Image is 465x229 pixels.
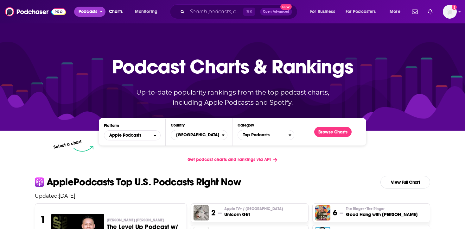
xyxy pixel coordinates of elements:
span: The Ringer [346,206,385,211]
input: Search podcasts, credits, & more... [187,7,243,17]
span: Charts [109,7,123,16]
span: [PERSON_NAME] [PERSON_NAME] [107,218,164,223]
a: View Full Chart [380,176,430,189]
span: Apple Podcasts [109,133,141,138]
p: Apple Podcasts Top U.S. Podcasts Right Now [47,177,241,187]
a: Get podcast charts and rankings via API [182,152,282,167]
span: Logged in as jdimarcello [443,5,457,19]
span: Top Podcasts [238,130,289,140]
button: open menu [306,7,343,17]
h3: 2 [211,208,215,218]
p: Apple TV+ / Seven Hills [224,206,283,211]
a: The Ringer•The RingerGood Hang with [PERSON_NAME] [346,206,418,218]
p: Podcast Charts & Rankings [112,46,354,87]
button: Open AdvancedNew [260,8,292,15]
p: Up-to-date popularity rankings from the top podcast charts, including Apple Podcasts and Spotify. [124,87,341,108]
a: Apple TV+ / [GEOGRAPHIC_DATA]Unicorn Girl [224,206,283,218]
img: Good Hang with Amy Poehler [315,205,330,220]
h3: Good Hang with [PERSON_NAME] [346,211,418,218]
span: For Podcasters [346,7,376,16]
img: apple Icon [35,177,44,187]
h3: Unicorn Girl [224,211,283,218]
button: Show profile menu [443,5,457,19]
span: ⌘ K [243,8,255,16]
span: Get podcast charts and rankings via API [188,157,271,162]
h2: Platforms [104,130,161,140]
svg: Add a profile image [452,5,457,10]
div: Search podcasts, credits, & more... [176,4,303,19]
span: Apple TV+ / [GEOGRAPHIC_DATA] [224,206,283,211]
button: Categories [238,130,294,140]
button: open menu [74,7,105,17]
img: Unicorn Girl [194,205,209,220]
span: More [390,7,400,16]
img: User Profile [443,5,457,19]
span: For Business [310,7,335,16]
span: • The Ringer [364,207,385,211]
span: Open Advanced [263,10,289,13]
h3: 1 [40,214,46,225]
button: open menu [104,130,161,140]
p: The Ringer • The Ringer [346,206,418,211]
a: Charts [105,7,126,17]
button: open menu [131,7,166,17]
button: open menu [341,7,385,17]
p: Paul Alex Espinoza [107,218,182,223]
h3: 6 [333,208,337,218]
img: select arrow [73,146,93,152]
a: Show notifications dropdown [425,6,435,17]
p: Updated: [DATE] [30,193,435,199]
button: Browse Charts [314,127,352,137]
button: open menu [385,7,408,17]
span: New [280,4,292,10]
span: [GEOGRAPHIC_DATA] [171,130,222,140]
span: Monitoring [135,7,157,16]
p: Select a chart [53,139,82,150]
span: Podcasts [79,7,97,16]
button: Countries [171,130,227,140]
img: Podchaser - Follow, Share and Rate Podcasts [5,6,66,18]
a: Show notifications dropdown [410,6,420,17]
